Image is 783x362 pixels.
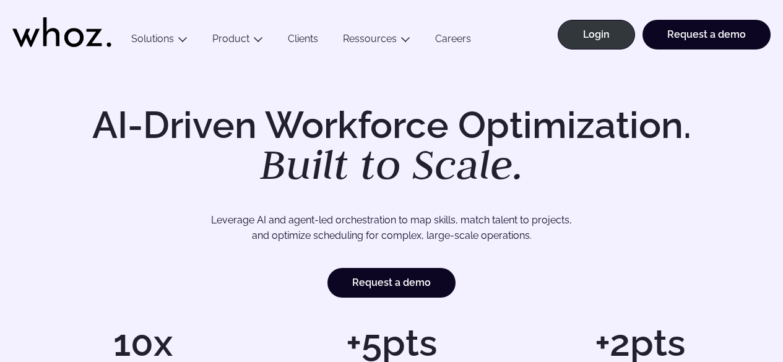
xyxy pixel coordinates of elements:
h1: +2pts [522,324,758,361]
h1: AI-Driven Workforce Optimization. [75,106,709,186]
a: Product [212,33,249,45]
h1: 10x [25,324,261,361]
p: Leverage AI and agent-led orchestration to map skills, match talent to projects, and optimize sch... [61,212,722,244]
h1: +5pts [274,324,510,361]
a: Ressources [343,33,397,45]
button: Solutions [119,33,200,50]
button: Product [200,33,275,50]
a: Clients [275,33,331,50]
em: Built to Scale. [260,137,524,191]
a: Careers [423,33,483,50]
a: Request a demo [642,20,771,50]
a: Login [558,20,635,50]
a: Request a demo [327,268,456,298]
button: Ressources [331,33,423,50]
